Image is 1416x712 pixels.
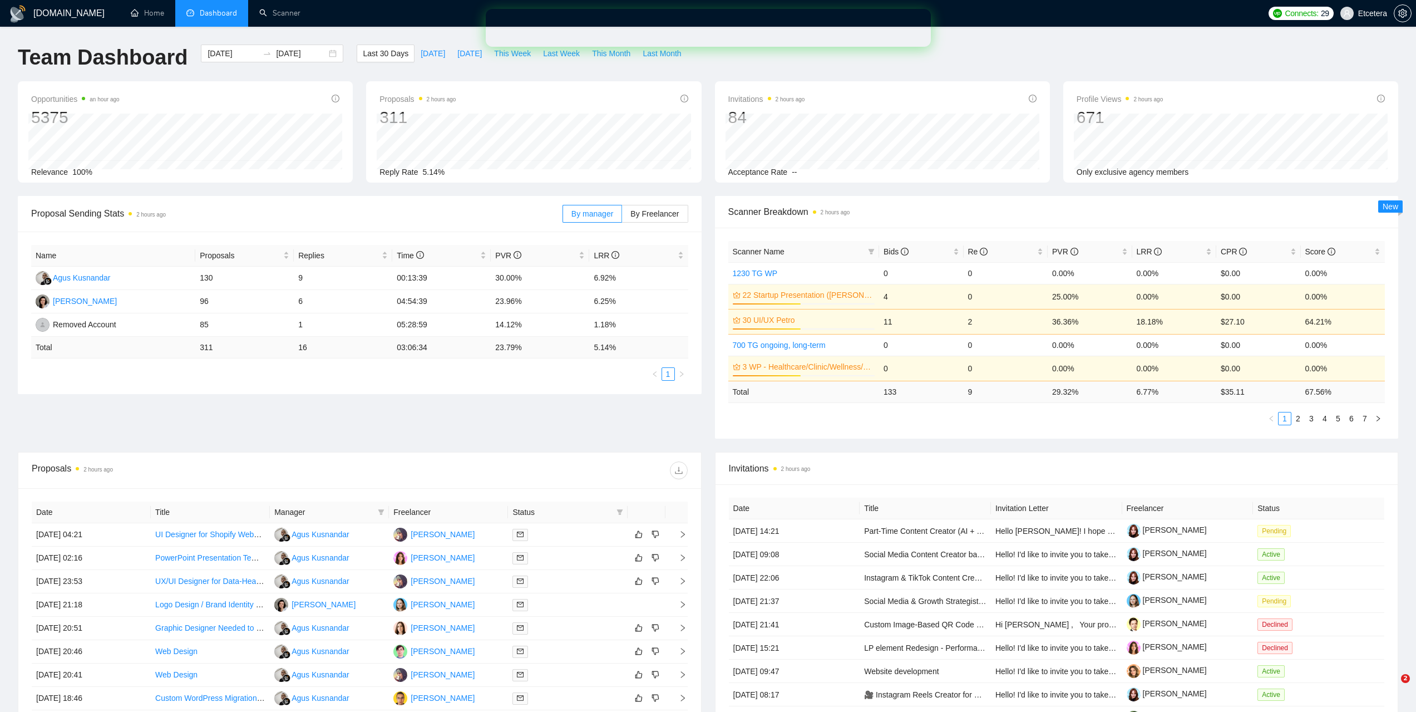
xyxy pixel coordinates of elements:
[632,645,645,658] button: like
[18,45,188,71] h1: Team Dashboard
[283,581,290,588] img: gigradar-bm.png
[611,251,619,259] span: info-circle
[864,644,1024,652] a: LP element Redesign - Performance Oriented!
[1127,666,1207,675] a: [PERSON_NAME]
[155,530,266,539] a: UI Designer for Shopify Website
[517,648,524,655] span: mail
[53,272,111,284] div: Agus Kusnandar
[411,598,475,611] div: [PERSON_NAME]
[32,664,151,687] td: [DATE] 20:41
[1377,95,1385,102] span: info-circle
[1305,412,1318,425] li: 3
[964,356,1048,381] td: 0
[32,523,151,547] td: [DATE] 04:21
[378,509,384,515] span: filter
[155,647,198,656] a: Web Design
[964,309,1048,334] td: 2
[1127,642,1207,651] a: [PERSON_NAME]
[1301,284,1385,309] td: 0.00%
[195,245,294,267] th: Proposals
[743,361,873,373] a: 3 WP - Healthcare/Clinic/Wellness/Beauty (Dima N)
[363,47,408,60] span: Last 30 Days
[670,694,687,702] span: right
[632,691,645,705] button: like
[1137,247,1162,256] span: LRR
[270,502,389,523] th: Manager
[864,550,1081,559] a: Social Media Content Creator based in [GEOGRAPHIC_DATA]
[292,692,349,704] div: Agus Kusnandar
[411,645,475,657] div: [PERSON_NAME]
[32,570,151,593] td: [DATE] 23:53
[1257,689,1285,701] span: Active
[1359,413,1371,425] a: 7
[678,371,685,377] span: right
[632,621,645,635] button: like
[652,371,658,377] span: left
[393,598,407,612] img: VY
[733,363,741,371] span: crown
[868,248,875,255] span: filter
[1268,415,1275,422] span: left
[274,529,349,538] a: AKAgus Kusnandar
[652,577,659,586] span: dislike
[517,578,524,585] span: mail
[357,45,415,62] button: Last 30 Days
[1052,247,1078,256] span: PVR
[274,551,288,565] img: AK
[964,284,1048,309] td: 0
[393,668,407,682] img: PS
[1378,674,1405,701] iframe: Intercom live chat
[632,551,645,564] button: like
[31,92,120,106] span: Opportunities
[592,47,630,60] span: This Month
[652,670,659,679] span: dislike
[274,553,349,562] a: AKAgus Kusnandar
[411,552,475,564] div: [PERSON_NAME]
[1257,595,1291,607] span: Pending
[283,627,290,635] img: gigradar-bm.png
[259,8,300,18] a: searchScanner
[416,251,424,259] span: info-circle
[670,601,687,608] span: right
[1127,524,1141,538] img: c1K4qsFmwl1fe1W2XsKAweDOMujsMWonGNmE8sH7Md5VWSNKqM96jxgH9sjcZoD8G3
[649,574,662,588] button: dislike
[968,247,988,256] span: Re
[200,8,237,18] span: Dashboard
[1375,415,1382,422] span: right
[1070,248,1078,256] span: info-circle
[670,671,687,679] span: right
[1394,9,1411,18] span: setting
[1127,571,1141,585] img: c1K4qsFmwl1fe1W2XsKAweDOMujsMWonGNmE8sH7Md5VWSNKqM96jxgH9sjcZoD8G3
[1154,248,1162,256] span: info-circle
[635,553,643,562] span: like
[1048,356,1132,381] td: 0.00%
[537,45,586,62] button: Last Week
[864,597,1059,606] a: Social Media & Growth Strategist for Premium EU Brand
[393,693,475,702] a: ET[PERSON_NAME]
[733,341,826,350] a: 700 TG ongoing, long-term
[733,316,741,324] span: crown
[1328,248,1335,256] span: info-circle
[649,668,662,681] button: dislike
[292,645,349,657] div: Agus Kusnandar
[393,574,407,588] img: PS
[1345,413,1358,425] a: 6
[632,574,645,588] button: like
[451,45,488,62] button: [DATE]
[864,667,939,676] a: Website development
[151,570,270,593] td: UX/UI Designer for Data-Heavy Player Comparison Layouts
[652,553,659,562] span: dislike
[864,620,1000,629] a: Custom Image-Based QR Code Design
[879,356,964,381] td: 0
[32,593,151,617] td: [DATE] 21:18
[151,502,270,523] th: Title
[274,621,288,635] img: AK
[151,523,270,547] td: UI Designer for Shopify Website
[457,47,482,60] span: [DATE]
[1301,309,1385,334] td: 64.21%
[155,577,362,586] a: UX/UI Designer for Data-Heavy Player Comparison Layouts
[151,664,270,687] td: Web Design
[1127,594,1141,608] img: c1wY7m8ZWXnIubX-lpYkQz8QSQ1v5mgv5UQmPpzmho8AMWW-HeRy9TbwhmJc8l-wsG
[53,295,117,307] div: [PERSON_NAME]
[1358,412,1371,425] li: 7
